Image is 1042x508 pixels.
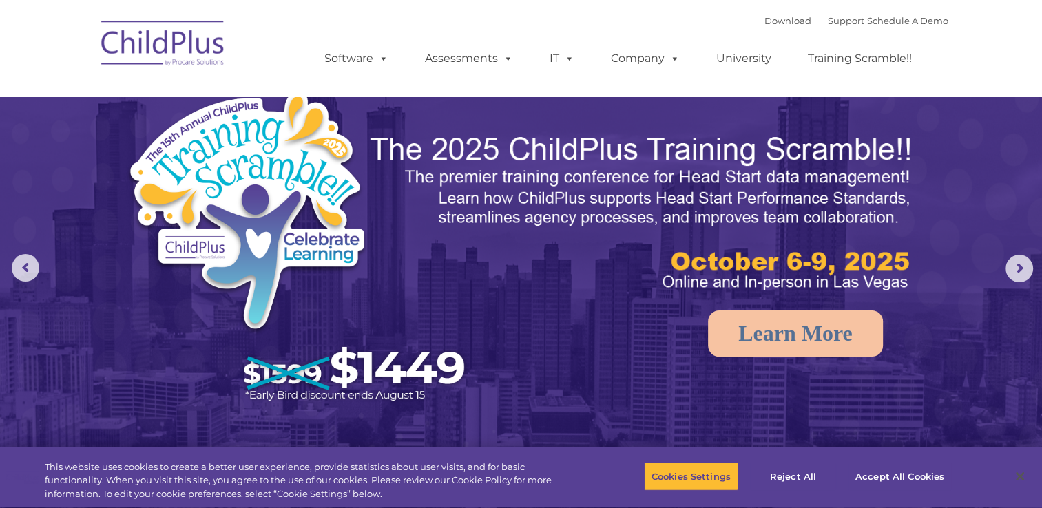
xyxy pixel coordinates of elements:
[828,15,864,26] a: Support
[644,462,738,491] button: Cookies Settings
[867,15,948,26] a: Schedule A Demo
[191,147,250,158] span: Phone number
[1005,461,1035,491] button: Close
[708,310,883,357] a: Learn More
[764,15,948,26] font: |
[597,45,694,72] a: Company
[750,462,836,491] button: Reject All
[536,45,588,72] a: IT
[848,462,952,491] button: Accept All Cookies
[702,45,785,72] a: University
[191,91,233,101] span: Last name
[45,461,573,501] div: This website uses cookies to create a better user experience, provide statistics about user visit...
[764,15,811,26] a: Download
[794,45,926,72] a: Training Scramble!!
[411,45,527,72] a: Assessments
[94,11,232,80] img: ChildPlus by Procare Solutions
[311,45,402,72] a: Software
